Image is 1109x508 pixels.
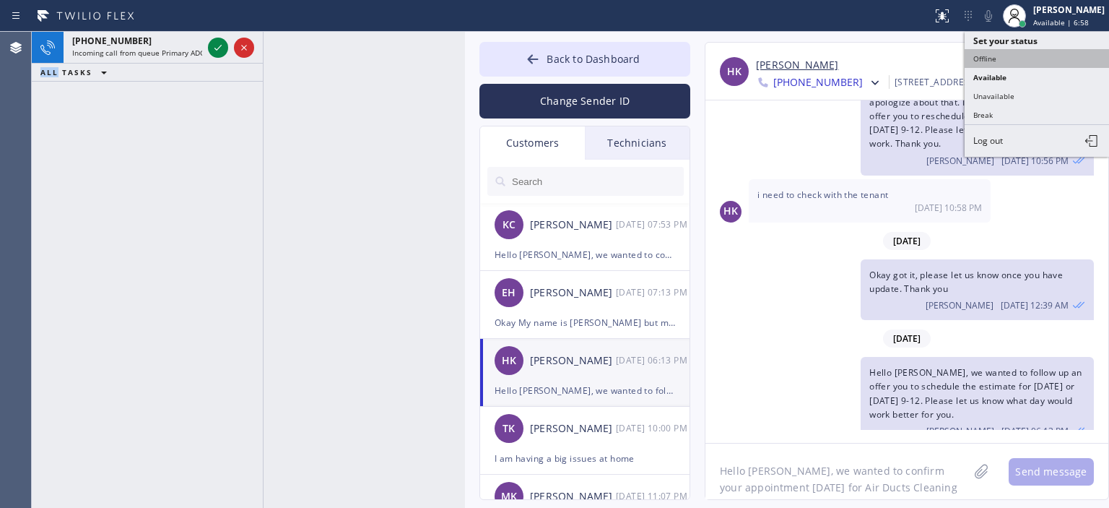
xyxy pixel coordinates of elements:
div: Technicians [585,126,690,160]
span: [PHONE_NUMBER] [72,35,152,47]
span: Hello [PERSON_NAME], we wanted to follow up an offer you to schedule the estimate for [DATE] or [... [869,366,1082,421]
div: 08/27/2025 9:39 AM [861,259,1094,320]
span: HK [727,64,741,80]
div: Hello [PERSON_NAME], we wanted to confirm your appointment [DATE] for Air Ducts Cleaning estimate... [495,246,675,263]
span: HK [723,203,738,220]
div: 08/30/2025 9:07 AM [616,488,691,504]
div: 09/02/2025 9:13 AM [616,352,691,369]
div: 08/27/2025 9:56 AM [861,31,1094,176]
span: Available | 6:58 [1033,17,1089,27]
div: [PERSON_NAME] [1033,4,1105,16]
div: 09/02/2025 9:13 AM [861,357,1094,446]
button: Send message [1009,458,1094,486]
div: [PERSON_NAME] [530,421,616,437]
span: Incoming call from queue Primary ADC [72,48,204,58]
span: [DATE] [883,232,931,250]
div: [PERSON_NAME] [530,285,616,301]
span: [PERSON_NAME] [926,425,994,437]
span: EH [502,285,516,301]
span: [DATE] 12:39 AM [1001,299,1069,311]
button: Change Sender ID [479,84,690,119]
span: Okay got it, please let us know once you have update. Thank you [869,269,1063,295]
input: Search [510,167,684,196]
div: [STREET_ADDRESS] [895,74,978,90]
span: [DATE] [883,330,931,348]
div: I am having a big issues at home [495,450,675,467]
button: ALL TASKS [32,64,121,81]
span: [PERSON_NAME] [926,299,993,311]
span: [DATE] 06:13 PM [1001,425,1069,437]
div: Hello [PERSON_NAME], we wanted to follow up an offer you to schedule the estimate for [DATE] or [... [495,382,675,399]
span: [PHONE_NUMBER] [773,75,863,92]
div: 09/02/2025 9:53 AM [616,216,691,233]
div: [PERSON_NAME] [530,217,616,233]
a: [PERSON_NAME] [756,57,838,74]
div: 09/01/2025 9:00 AM [616,420,691,436]
span: [DATE] 10:58 PM [915,202,982,214]
span: HK [502,353,516,369]
span: ALL TASKS [40,67,92,77]
div: 08/27/2025 9:58 AM [749,179,991,223]
button: Back to Dashboard [479,42,690,77]
button: Reject [234,38,254,58]
span: i need to check with the tenant [757,189,888,201]
span: [DATE] 10:56 PM [1001,155,1069,167]
div: Okay My name is [PERSON_NAME] but my rep [PERSON_NAME] will be there as well, I'll be at my Irvin... [495,314,675,331]
div: [PERSON_NAME] [530,353,616,369]
span: [PERSON_NAME] [926,155,994,167]
span: KC [503,217,516,233]
span: Back to Dashboard [547,52,640,66]
span: MK [501,488,517,505]
div: 09/02/2025 9:13 AM [616,284,691,301]
button: Mute [978,6,999,26]
div: Customers [480,126,585,160]
span: TK [503,421,515,437]
div: [PERSON_NAME] [530,488,616,505]
button: Accept [208,38,228,58]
